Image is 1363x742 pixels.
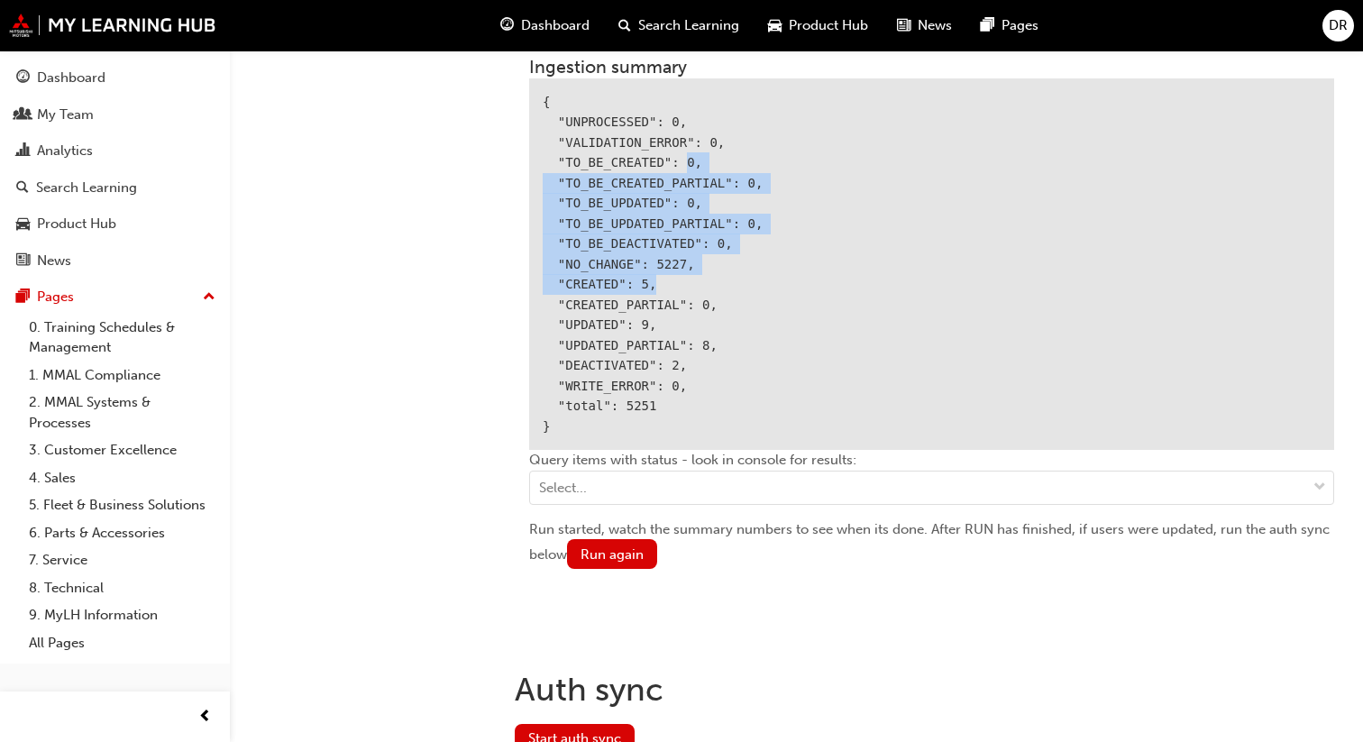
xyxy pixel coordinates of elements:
[486,7,604,44] a: guage-iconDashboard
[16,216,30,233] span: car-icon
[22,436,223,464] a: 3. Customer Excellence
[7,280,223,314] button: Pages
[500,14,514,37] span: guage-icon
[604,7,754,44] a: search-iconSearch Learning
[22,389,223,436] a: 2. MMAL Systems & Processes
[37,105,94,125] div: My Team
[22,546,223,574] a: 7. Service
[529,519,1334,570] div: Run started, watch the summary numbers to see when its done. After RUN has finished, if users wer...
[7,207,223,241] a: Product Hub
[198,706,212,728] span: prev-icon
[22,601,223,629] a: 9. MyLH Information
[22,491,223,519] a: 5. Fleet & Business Solutions
[37,214,116,234] div: Product Hub
[897,14,910,37] span: news-icon
[7,171,223,205] a: Search Learning
[918,15,952,36] span: News
[1322,10,1354,41] button: DR
[22,314,223,362] a: 0. Training Schedules & Management
[7,244,223,278] a: News
[37,287,74,307] div: Pages
[529,450,1334,519] div: Query items with status - look in console for results:
[539,478,587,499] div: Select...
[789,15,868,36] span: Product Hub
[16,143,30,160] span: chart-icon
[16,70,30,87] span: guage-icon
[7,58,223,280] button: DashboardMy TeamAnalyticsSearch LearningProduct HubNews
[883,7,966,44] a: news-iconNews
[37,141,93,161] div: Analytics
[22,464,223,492] a: 4. Sales
[768,14,782,37] span: car-icon
[1002,15,1038,36] span: Pages
[618,14,631,37] span: search-icon
[16,289,30,306] span: pages-icon
[22,519,223,547] a: 6. Parts & Accessories
[203,286,215,309] span: up-icon
[16,253,30,270] span: news-icon
[7,134,223,168] a: Analytics
[36,178,137,198] div: Search Learning
[981,14,994,37] span: pages-icon
[22,362,223,389] a: 1. MMAL Compliance
[521,15,590,36] span: Dashboard
[22,574,223,602] a: 8. Technical
[529,57,1334,78] h3: Ingestion summary
[22,629,223,657] a: All Pages
[16,180,29,197] span: search-icon
[7,61,223,95] a: Dashboard
[966,7,1053,44] a: pages-iconPages
[16,107,30,124] span: people-icon
[7,98,223,132] a: My Team
[37,68,105,88] div: Dashboard
[515,670,1349,710] h1: Auth sync
[754,7,883,44] a: car-iconProduct Hub
[37,251,71,271] div: News
[638,15,739,36] span: Search Learning
[1329,15,1348,36] span: DR
[9,14,216,37] img: mmal
[1313,476,1326,499] span: down-icon
[529,78,1334,451] div: { "UNPROCESSED": 0, "VALIDATION_ERROR": 0, "TO_BE_CREATED": 0, "TO_BE_CREATED_PARTIAL": 0, "TO_BE...
[567,539,657,569] button: Run again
